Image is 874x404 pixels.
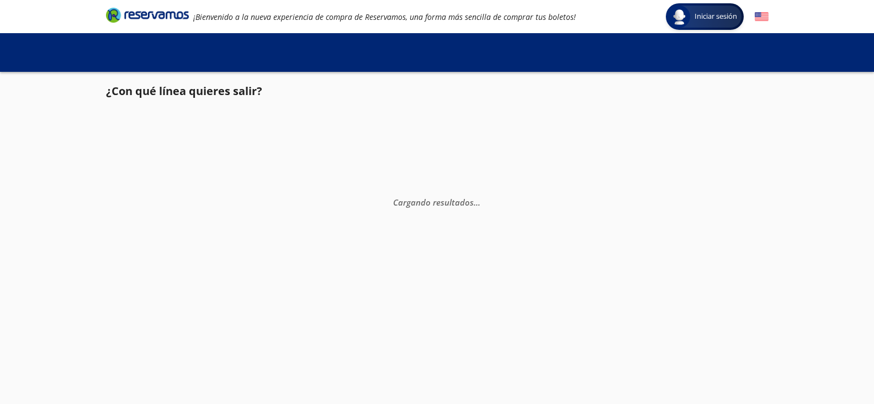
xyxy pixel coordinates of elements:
[393,196,480,207] em: Cargando resultados
[474,196,476,207] span: .
[476,196,478,207] span: .
[106,83,262,99] p: ¿Con qué línea quieres salir?
[106,7,189,27] a: Brand Logo
[106,7,189,23] i: Brand Logo
[755,10,769,24] button: English
[478,196,480,207] span: .
[193,12,576,22] em: ¡Bienvenido a la nueva experiencia de compra de Reservamos, una forma más sencilla de comprar tus...
[690,11,741,22] span: Iniciar sesión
